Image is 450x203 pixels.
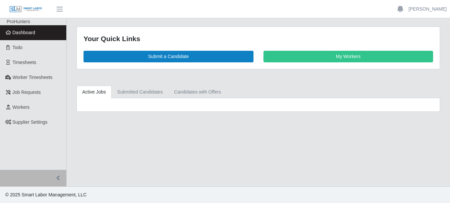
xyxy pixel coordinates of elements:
a: Candidates with Offers [168,86,226,99]
a: Active Jobs [77,86,112,99]
span: ProHunters [7,19,30,24]
span: Timesheets [13,60,36,65]
a: [PERSON_NAME] [409,6,447,13]
span: Todo [13,45,23,50]
div: Your Quick Links [84,34,433,44]
img: SLM Logo [9,6,42,13]
span: Job Requests [13,90,41,95]
span: Worker Timesheets [13,75,52,80]
a: Submit a Candidate [84,51,253,62]
a: Submitted Candidates [112,86,169,99]
span: © 2025 Smart Labor Management, LLC [5,192,86,197]
span: Workers [13,104,30,110]
span: Supplier Settings [13,119,48,125]
span: Dashboard [13,30,35,35]
a: My Workers [263,51,433,62]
